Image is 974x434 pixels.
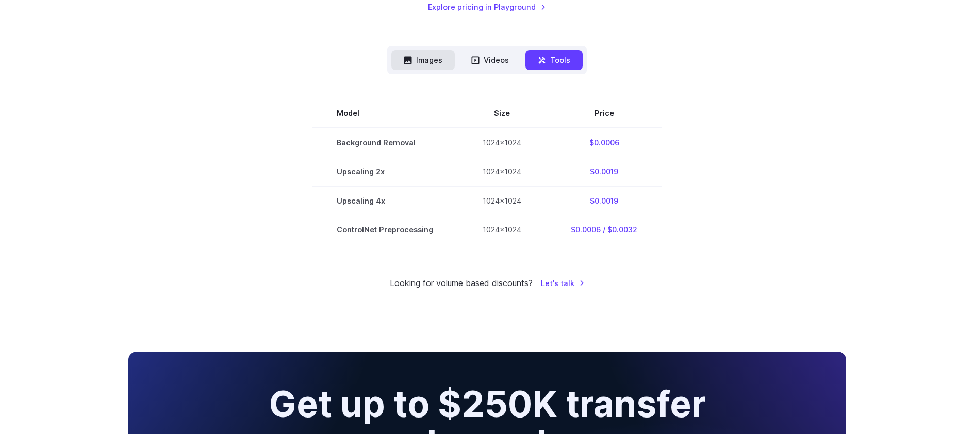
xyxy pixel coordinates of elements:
[428,1,546,13] a: Explore pricing in Playground
[312,215,458,244] td: ControlNet Preprocessing
[312,157,458,186] td: Upscaling 2x
[458,215,546,244] td: 1024x1024
[458,186,546,215] td: 1024x1024
[541,277,585,289] a: Let's talk
[458,99,546,128] th: Size
[312,186,458,215] td: Upscaling 4x
[458,157,546,186] td: 1024x1024
[546,99,662,128] th: Price
[390,277,533,290] small: Looking for volume based discounts?
[546,128,662,157] td: $0.0006
[546,215,662,244] td: $0.0006 / $0.0032
[459,50,521,70] button: Videos
[546,157,662,186] td: $0.0019
[546,186,662,215] td: $0.0019
[458,128,546,157] td: 1024x1024
[312,128,458,157] td: Background Removal
[525,50,583,70] button: Tools
[391,50,455,70] button: Images
[312,99,458,128] th: Model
